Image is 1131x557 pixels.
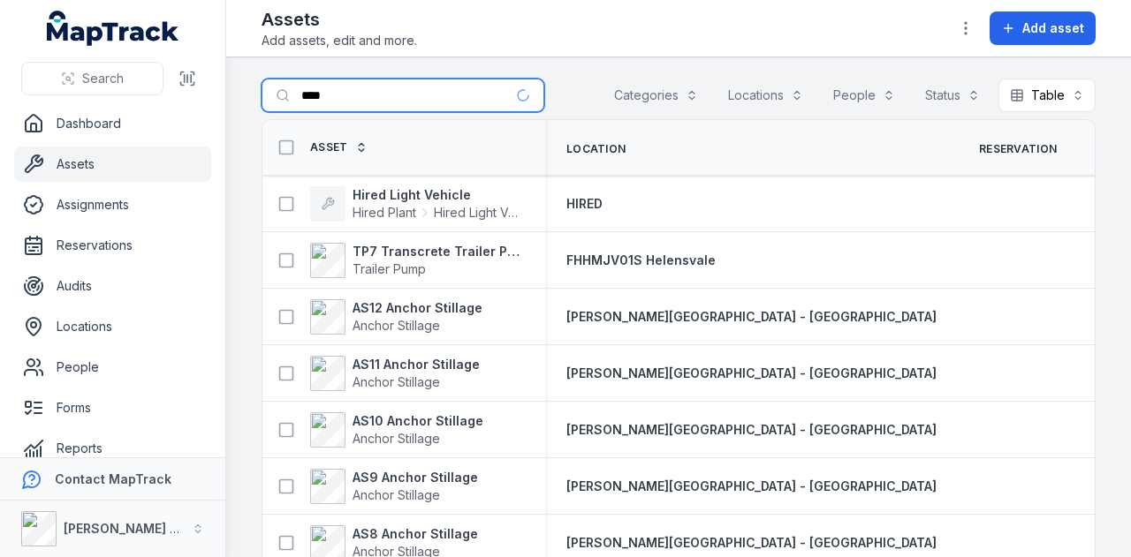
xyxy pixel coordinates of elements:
span: Search [82,70,124,87]
button: Categories [603,79,710,112]
strong: [PERSON_NAME] Group [64,521,209,536]
span: Anchor Stillage [353,374,440,389]
a: [PERSON_NAME][GEOGRAPHIC_DATA] - [GEOGRAPHIC_DATA] [566,308,937,326]
a: Assignments [14,187,211,222]
button: People [822,79,907,112]
span: [PERSON_NAME][GEOGRAPHIC_DATA] - [GEOGRAPHIC_DATA] [566,478,937,493]
a: [PERSON_NAME][GEOGRAPHIC_DATA] - [GEOGRAPHIC_DATA] [566,421,937,439]
span: [PERSON_NAME][GEOGRAPHIC_DATA] - [GEOGRAPHIC_DATA] [566,309,937,324]
a: AS9 Anchor StillageAnchor Stillage [310,469,478,504]
strong: Contact MapTrack [55,471,171,486]
a: Locations [14,309,211,344]
a: Forms [14,390,211,425]
a: [PERSON_NAME][GEOGRAPHIC_DATA] - [GEOGRAPHIC_DATA] [566,534,937,552]
strong: AS9 Anchor Stillage [353,469,478,486]
button: Search [21,62,163,95]
a: Reports [14,431,211,466]
span: [PERSON_NAME][GEOGRAPHIC_DATA] - [GEOGRAPHIC_DATA] [566,535,937,550]
span: FHHMJV01S Helensvale [566,252,716,267]
button: Status [914,79,991,112]
a: [PERSON_NAME][GEOGRAPHIC_DATA] - [GEOGRAPHIC_DATA] [566,478,937,495]
a: FHHMJV01S Helensvale [566,252,716,269]
a: AS10 Anchor StillageAnchor Stillage [310,412,483,448]
span: Reservation [979,142,1057,156]
button: Table [998,79,1096,112]
span: Trailer Pump [353,261,426,276]
h2: Assets [262,7,417,32]
a: Assets [14,147,211,182]
span: HIRED [566,196,603,211]
button: Locations [717,79,815,112]
span: Location [566,142,626,156]
strong: AS12 Anchor Stillage [353,299,482,317]
strong: AS8 Anchor Stillage [353,525,478,543]
a: Audits [14,268,211,304]
strong: AS10 Anchor Stillage [353,412,483,430]
a: Hired Light VehicleHired PlantHired Light Vehicle [310,186,524,222]
a: Reservations [14,228,211,263]
a: AS11 Anchor StillageAnchor Stillage [310,356,480,391]
a: TP7 Transcrete Trailer PumpTrailer Pump [310,243,524,278]
strong: AS11 Anchor Stillage [353,356,480,373]
span: Anchor Stillage [353,487,440,502]
a: MapTrack [47,11,179,46]
a: [PERSON_NAME][GEOGRAPHIC_DATA] - [GEOGRAPHIC_DATA] [566,365,937,382]
a: Dashboard [14,106,211,141]
a: Asset [310,140,368,154]
span: Add asset [1022,19,1084,37]
a: AS12 Anchor StillageAnchor Stillage [310,299,482,335]
span: [PERSON_NAME][GEOGRAPHIC_DATA] - [GEOGRAPHIC_DATA] [566,422,937,437]
a: People [14,350,211,385]
span: Hired Plant [353,204,416,222]
span: Add assets, edit and more. [262,32,417,49]
span: [PERSON_NAME][GEOGRAPHIC_DATA] - [GEOGRAPHIC_DATA] [566,365,937,380]
span: Asset [310,140,348,154]
span: Anchor Stillage [353,318,440,333]
a: HIRED [566,195,603,213]
span: Hired Light Vehicle [434,204,524,222]
strong: Hired Light Vehicle [353,186,524,204]
button: Add asset [990,11,1096,45]
span: Anchor Stillage [353,431,440,446]
strong: TP7 Transcrete Trailer Pump [353,243,524,260]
